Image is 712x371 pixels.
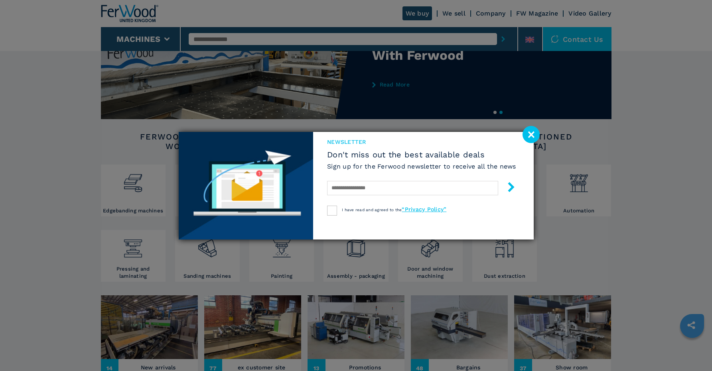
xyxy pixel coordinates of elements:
[179,132,314,239] img: Newsletter image
[327,150,516,159] span: Don't miss out the best available deals
[327,138,516,146] span: newsletter
[402,206,446,212] a: “Privacy Policy”
[342,208,446,212] span: I have read and agreed to the
[327,162,516,171] h6: Sign up for the Ferwood newsletter to receive all the news
[498,179,516,198] button: submit-button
